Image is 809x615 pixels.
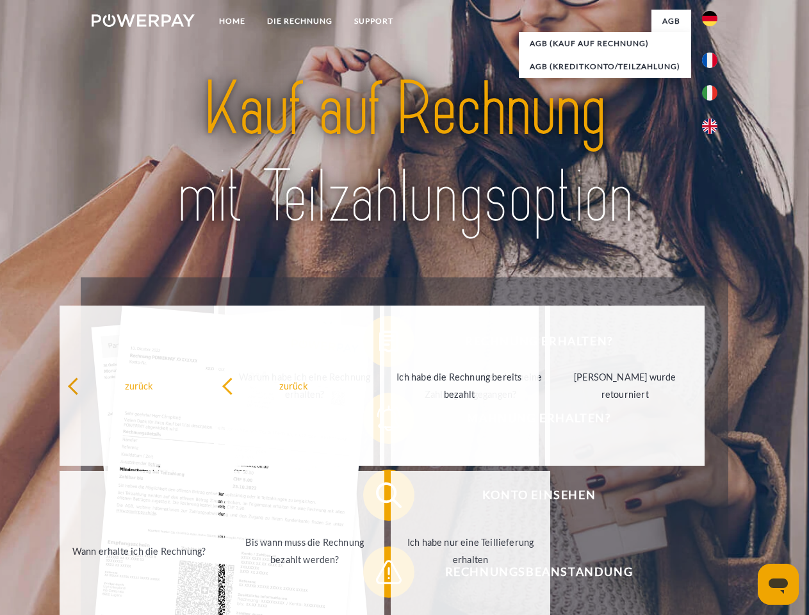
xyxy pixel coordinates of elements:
div: Ich habe die Rechnung bereits bezahlt [388,368,532,403]
a: agb [651,10,691,33]
div: [PERSON_NAME] wurde retourniert [553,368,697,403]
a: AGB (Kauf auf Rechnung) [519,32,691,55]
a: AGB (Kreditkonto/Teilzahlung) [519,55,691,78]
a: DIE RECHNUNG [256,10,343,33]
a: Home [208,10,256,33]
img: de [702,11,717,26]
img: logo-powerpay-white.svg [92,14,195,27]
div: Ich habe nur eine Teillieferung erhalten [398,534,543,568]
a: SUPPORT [343,10,404,33]
img: title-powerpay_de.svg [122,61,687,245]
img: it [702,85,717,101]
img: en [702,119,717,134]
div: zurück [67,377,211,394]
img: fr [702,53,717,68]
iframe: Schaltfläche zum Öffnen des Messaging-Fensters [758,564,799,605]
div: Wann erhalte ich die Rechnung? [67,542,211,559]
div: Bis wann muss die Rechnung bezahlt werden? [233,534,377,568]
div: zurück [222,377,366,394]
